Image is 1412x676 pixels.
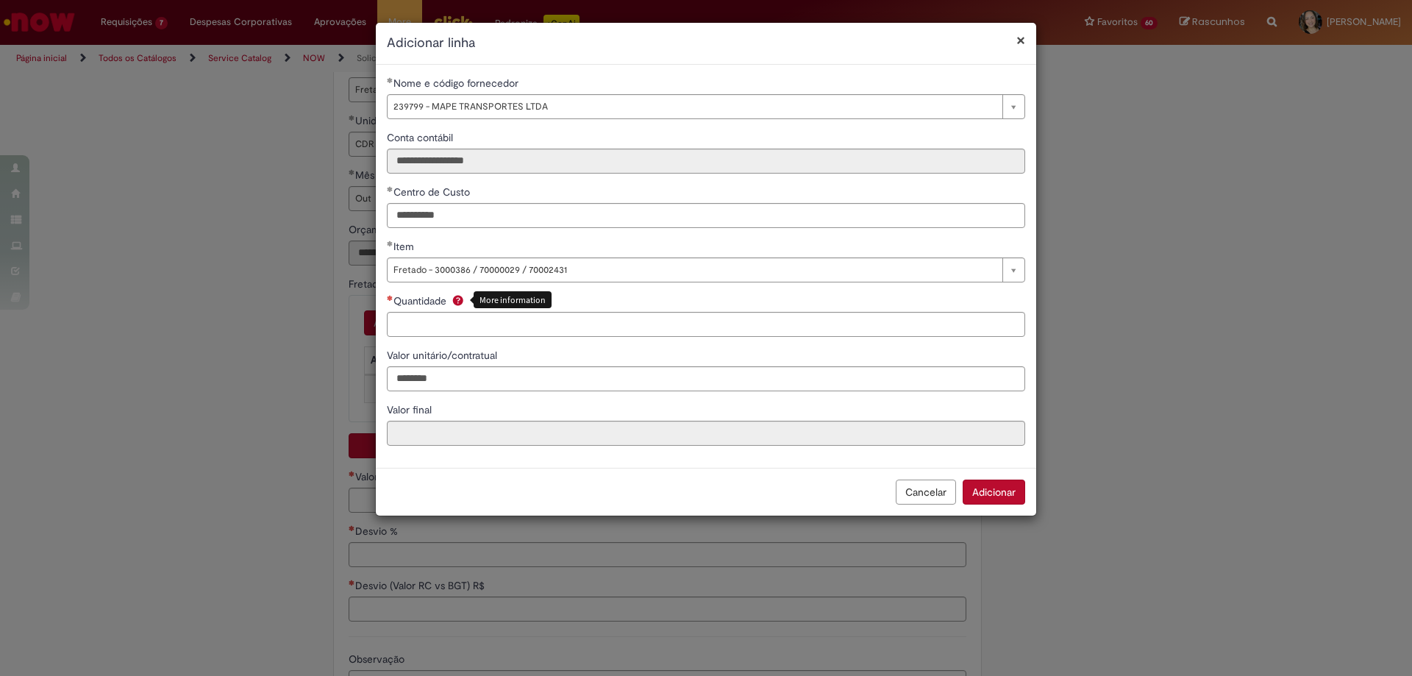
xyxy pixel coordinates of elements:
span: Fretado - 3000386 / 70000029 / 70002431 [393,258,995,282]
input: Centro de Custo [387,203,1025,228]
button: Adicionar [963,480,1025,505]
h2: Adicionar linha [387,34,1025,53]
span: Item [393,240,417,253]
span: Ajuda para Quantidade [449,294,467,306]
input: Valor final [387,421,1025,446]
input: Quantidade [387,312,1025,337]
input: Valor unitário/contratual [387,366,1025,391]
span: Valor unitário/contratual [387,349,500,362]
span: Somente leitura - Conta contábil [387,131,456,144]
button: Fechar modal [1016,32,1025,48]
span: Nome e código fornecedor [393,77,521,90]
button: Cancelar [896,480,956,505]
span: 239799 - MAPE TRANSPORTES LTDA [393,95,995,118]
span: Somente leitura - Valor final [387,403,435,416]
span: Obrigatório Preenchido [387,77,393,83]
span: Quantidade [393,294,449,307]
span: Centro de Custo [393,185,473,199]
span: Necessários [387,295,393,301]
span: Obrigatório Preenchido [387,241,393,246]
div: More information [474,291,552,308]
input: Conta contábil [387,149,1025,174]
span: Obrigatório Preenchido [387,186,393,192]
